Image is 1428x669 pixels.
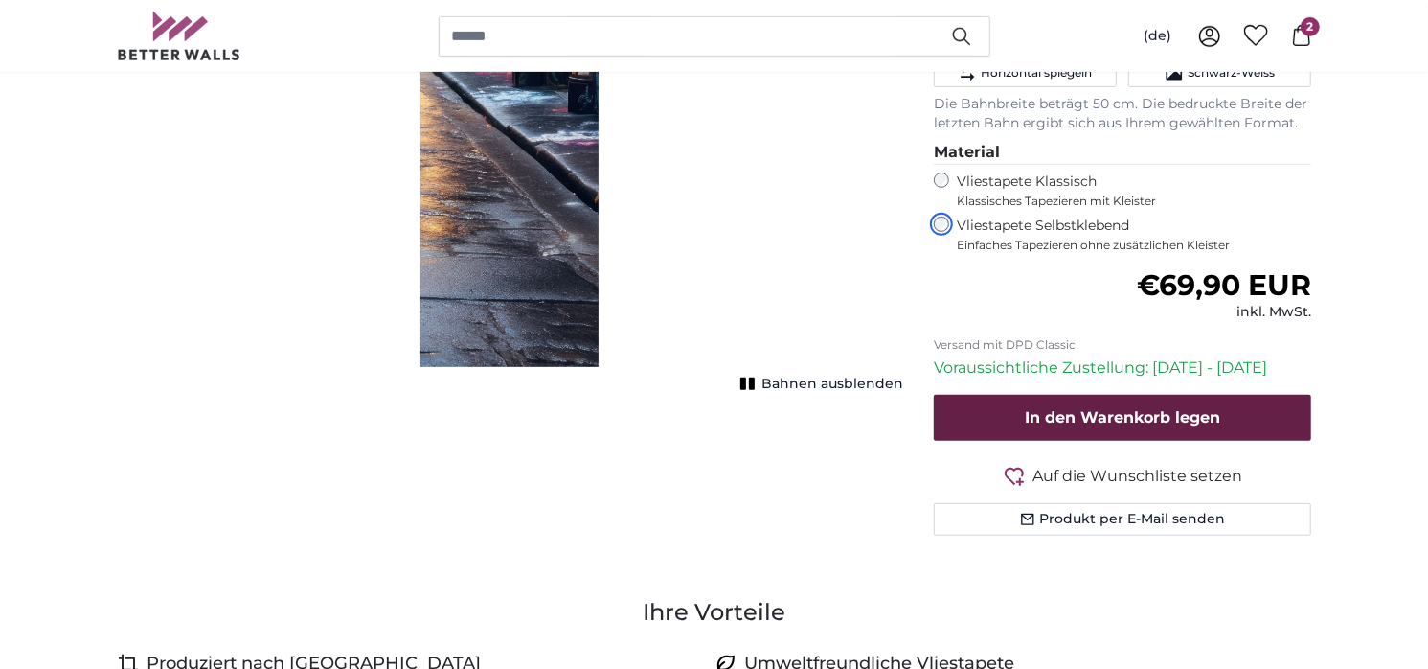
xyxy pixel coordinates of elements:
[957,217,1312,253] label: Vliestapete Selbstklebend
[1128,19,1187,54] button: (de)
[1033,465,1243,488] span: Auf die Wunschliste setzen
[934,95,1312,133] p: Die Bahnbreite beträgt 50 cm. Die bedruckte Breite der letzten Bahn ergibt sich aus Ihrem gewählt...
[761,375,903,394] span: Bahnen ausblenden
[1025,408,1220,427] span: In den Warenkorb legen
[934,58,1117,87] button: Horizontal spiegeln
[934,357,1312,380] p: Voraussichtliche Zustellung: [DATE] - [DATE]
[117,12,241,60] img: Betterwalls
[1137,303,1311,322] div: inkl. MwSt.
[957,173,1296,209] label: Vliestapete Klassisch
[934,141,1312,165] legend: Material
[1188,65,1275,81] span: Schwarz-Weiss
[735,371,903,398] button: Bahnen ausblenden
[117,597,1312,628] h3: Ihre Vorteile
[934,337,1312,353] p: Versand mit DPD Classic
[1128,58,1311,87] button: Schwarz-Weiss
[934,503,1312,536] button: Produkt per E-Mail senden
[957,238,1312,253] span: Einfaches Tapezieren ohne zusätzlichen Kleister
[934,395,1312,441] button: In den Warenkorb legen
[957,194,1296,209] span: Klassisches Tapezieren mit Kleister
[934,464,1312,488] button: Auf die Wunschliste setzen
[1137,267,1311,303] span: €69,90 EUR
[1301,17,1320,36] span: 2
[981,65,1092,81] span: Horizontal spiegeln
